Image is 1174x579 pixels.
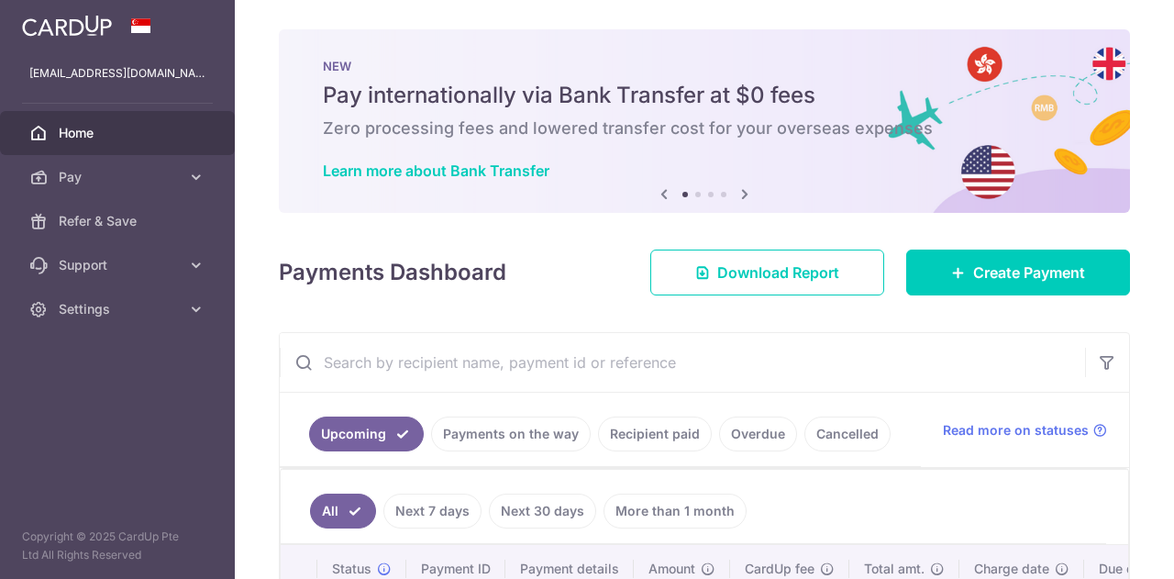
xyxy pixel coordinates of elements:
[29,64,205,83] p: [EMAIL_ADDRESS][DOMAIN_NAME]
[906,250,1130,295] a: Create Payment
[864,560,925,578] span: Total amt.
[323,59,1086,73] p: NEW
[22,15,112,37] img: CardUp
[310,494,376,529] a: All
[383,494,482,529] a: Next 7 days
[648,560,695,578] span: Amount
[974,560,1049,578] span: Charge date
[598,417,712,451] a: Recipient paid
[59,300,180,318] span: Settings
[309,417,424,451] a: Upcoming
[604,494,747,529] a: More than 1 month
[280,333,1085,392] input: Search by recipient name, payment id or reference
[59,124,180,142] span: Home
[943,421,1107,440] a: Read more on statuses
[279,256,506,289] h4: Payments Dashboard
[59,212,180,230] span: Refer & Save
[650,250,884,295] a: Download Report
[804,417,891,451] a: Cancelled
[489,494,596,529] a: Next 30 days
[323,81,1086,110] h5: Pay internationally via Bank Transfer at $0 fees
[279,29,1130,213] img: Bank transfer banner
[332,560,371,578] span: Status
[59,256,180,274] span: Support
[745,560,814,578] span: CardUp fee
[59,168,180,186] span: Pay
[431,417,591,451] a: Payments on the way
[717,262,839,284] span: Download Report
[973,262,1085,284] span: Create Payment
[1099,560,1154,578] span: Due date
[943,421,1089,440] span: Read more on statuses
[719,417,797,451] a: Overdue
[323,117,1086,139] h6: Zero processing fees and lowered transfer cost for your overseas expenses
[323,161,549,180] a: Learn more about Bank Transfer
